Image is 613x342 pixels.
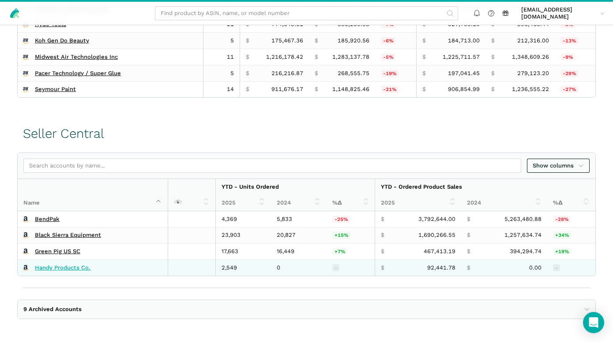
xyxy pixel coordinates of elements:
[560,70,578,77] span: -29%
[547,211,595,227] td: -27.94%
[504,232,542,239] span: 1,257,634.74
[271,37,303,44] span: 175,467.36
[422,53,426,61] span: $
[246,37,249,44] span: $
[375,65,416,81] td: -19.49%
[422,86,426,93] span: $
[517,70,549,77] span: 279,123.20
[35,216,60,223] a: BendPak
[583,312,604,333] div: Open Intercom Messenger
[35,37,89,44] a: Koh Gen Do Beauty
[215,227,271,243] td: 23,903
[427,264,455,271] span: 92,441.78
[555,33,595,49] td: -13.00%
[327,260,375,276] td: -
[467,248,470,255] span: $
[448,37,480,44] span: 184,713.00
[555,81,595,97] td: -26.66%
[23,159,521,173] input: Search accounts by name...
[555,65,595,81] td: -29.41%
[521,6,597,21] span: [EMAIL_ADDRESS][DOMAIN_NAME]
[381,183,462,190] strong: YTD - Ordered Product Sales
[467,264,470,271] span: $
[155,6,458,21] input: Find product by ASIN, name, or model number
[422,37,426,44] span: $
[271,227,327,243] td: 20,827
[560,86,578,93] span: -27%
[547,227,595,243] td: 34.40%
[271,211,327,227] td: 5,833
[338,37,369,44] span: 185,920.56
[271,70,303,77] span: 216,216.87
[555,49,595,65] td: -9.11%
[203,81,240,97] td: 14
[271,86,303,93] span: 911,676.17
[553,216,571,223] span: -28%
[375,81,416,97] td: -20.64%
[381,248,384,255] span: $
[315,53,318,61] span: $
[375,195,462,211] th: 2025: activate to sort column ascending
[553,248,571,255] span: +19%
[467,216,470,223] span: $
[18,179,168,211] th: Name : activate to sort column descending
[424,248,455,255] span: 467,413.19
[215,260,271,276] td: 2,549
[315,70,318,77] span: $
[519,5,608,22] a: [EMAIL_ADDRESS][DOMAIN_NAME]
[246,70,249,77] span: $
[375,49,416,65] td: -5.22%
[327,243,375,260] td: 7.38%
[332,264,339,271] span: -
[338,70,369,77] span: 268,555.75
[327,227,375,243] td: 14.77%
[18,300,595,319] button: 9 Archived Accounts
[35,86,76,93] a: Seymour Paint
[375,33,416,49] td: -5.62%
[512,53,549,61] span: 1,348,609.26
[271,195,327,211] th: 2024: activate to sort column ascending
[215,195,271,211] th: 2025: activate to sort column ascending
[381,86,399,93] span: -21%
[332,53,369,61] span: 1,283,137.78
[35,70,121,77] a: Pacer Technology / Super Glue
[422,70,426,77] span: $
[547,195,595,211] th: %Δ: activate to sort column ascending
[491,70,495,77] span: $
[35,232,101,239] a: Black Sierra Equipment
[560,37,578,44] span: -13%
[510,248,542,255] span: 394,294.74
[553,264,560,271] span: -
[467,232,470,239] span: $
[327,211,375,227] td: -25.10%
[381,216,384,223] span: $
[560,53,575,61] span: -9%
[315,37,318,44] span: $
[491,86,495,93] span: $
[315,86,318,93] span: $
[215,211,271,227] td: 4,369
[461,195,547,211] th: 2024: activate to sort column ascending
[246,86,249,93] span: $
[35,53,118,61] a: Midwest Air Technologies Inc
[547,243,595,260] td: 18.54%
[203,33,240,49] td: 5
[203,65,240,81] td: 5
[332,216,350,223] span: -25%
[271,260,327,276] td: 0
[418,216,455,223] span: 3,792,644.00
[381,264,384,271] span: $
[529,264,542,271] span: 0.00
[381,232,384,239] span: $
[215,243,271,260] td: 17,663
[332,86,369,93] span: 1,148,825.46
[222,183,279,190] strong: YTD - Units Ordered
[246,53,249,61] span: $
[491,53,495,61] span: $
[381,70,399,77] span: -19%
[327,195,375,211] th: %Δ: activate to sort column ascending
[35,264,90,271] a: Handy Products Co.
[23,306,82,313] span: 9 Archived Accounts
[332,232,350,239] span: +15%
[443,53,480,61] span: 1,225,711.57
